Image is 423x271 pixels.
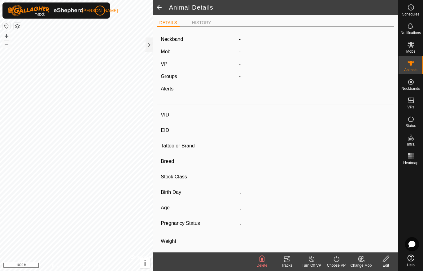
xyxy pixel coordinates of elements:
label: Alerts [161,86,173,91]
label: EID [161,126,237,134]
button: + [3,33,10,40]
label: Mob [161,49,170,54]
h2: Animal Details [169,4,398,11]
span: Heatmap [403,161,418,165]
span: Animals [404,68,417,72]
label: Neckband [161,36,183,43]
label: Tattoo or Brand [161,142,237,150]
app-display-virtual-paddock-transition: - [239,61,241,67]
label: Groups [161,74,177,79]
div: Edit [373,263,398,268]
label: Weight [161,235,237,248]
span: Help [407,263,415,267]
span: Delete [257,263,268,268]
div: Tracks [274,263,299,268]
label: Breed [161,157,237,165]
a: Help [399,252,423,269]
span: Neckbands [401,87,420,90]
li: DETAILS [157,20,180,27]
span: [PERSON_NAME] [82,7,118,14]
span: i [144,259,146,267]
span: - [239,49,241,54]
a: Privacy Policy [52,263,75,269]
li: HISTORY [190,20,214,26]
label: Age [161,204,237,212]
div: - [237,73,393,80]
button: Reset Map [3,22,10,30]
img: Gallagher Logo [7,5,85,16]
span: Status [405,124,416,128]
label: - [239,36,241,43]
label: VID [161,111,237,119]
a: Contact Us [83,263,101,269]
span: Schedules [402,12,419,16]
span: VPs [407,105,414,109]
label: VP [161,61,167,67]
div: Choose VP [324,263,349,268]
label: Pregnancy Status [161,219,237,227]
button: – [3,41,10,48]
div: Change Mob [349,263,373,268]
span: Mobs [406,50,415,53]
span: Infra [407,142,414,146]
span: Notifications [401,31,421,35]
label: Birth Day [161,188,237,196]
label: Stock Class [161,173,237,181]
button: i [140,258,150,268]
button: Map Layers [14,23,21,30]
div: Turn Off VP [299,263,324,268]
